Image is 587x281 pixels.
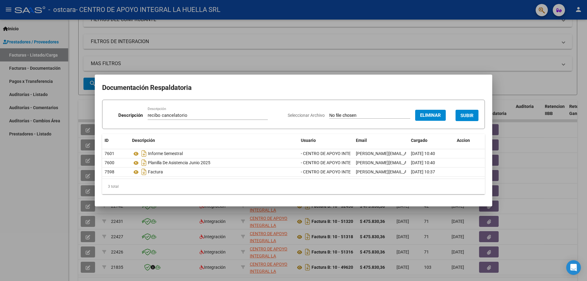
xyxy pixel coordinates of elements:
span: Cargado [411,138,427,143]
div: 3 total [102,179,485,194]
span: [PERSON_NAME][EMAIL_ADDRESS][DOMAIN_NAME] [356,151,456,156]
div: Planilla De Asistencia Junio 2025 [132,158,296,168]
span: Seleccionar Archivo [288,113,325,118]
span: - CENTRO DE APOYO INTEGRAL LA HUELLA SRL [301,160,393,165]
span: Accion [457,138,470,143]
div: Open Intercom Messenger [566,260,581,275]
span: Eliminar [420,113,441,118]
datatable-header-cell: Descripción [130,134,298,147]
span: [DATE] 10:40 [411,160,435,165]
datatable-header-cell: Cargado [408,134,454,147]
datatable-header-cell: Accion [454,134,485,147]
span: Usuario [301,138,316,143]
div: Informe Semestral [132,149,296,158]
span: [PERSON_NAME][EMAIL_ADDRESS][DOMAIN_NAME] [356,169,456,174]
span: 7600 [105,160,114,165]
span: - CENTRO DE APOYO INTEGRAL LA HUELLA SRL [301,169,393,174]
span: [DATE] 10:40 [411,151,435,156]
span: 7601 [105,151,114,156]
span: Descripción [132,138,155,143]
datatable-header-cell: Usuario [298,134,353,147]
datatable-header-cell: Email [353,134,408,147]
i: Descargar documento [140,158,148,168]
span: - CENTRO DE APOYO INTEGRAL LA HUELLA SRL [301,151,393,156]
i: Descargar documento [140,167,148,177]
span: [PERSON_NAME][EMAIL_ADDRESS][DOMAIN_NAME] [356,160,456,165]
span: 7598 [105,169,114,174]
h2: Documentación Respaldatoria [102,82,485,94]
span: SUBIR [460,113,474,118]
div: Factura [132,167,296,177]
button: SUBIR [456,110,478,121]
datatable-header-cell: ID [102,134,130,147]
p: Descripción [118,112,143,119]
span: Email [356,138,367,143]
button: Eliminar [415,110,446,121]
i: Descargar documento [140,149,148,158]
span: ID [105,138,109,143]
span: [DATE] 10:37 [411,169,435,174]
